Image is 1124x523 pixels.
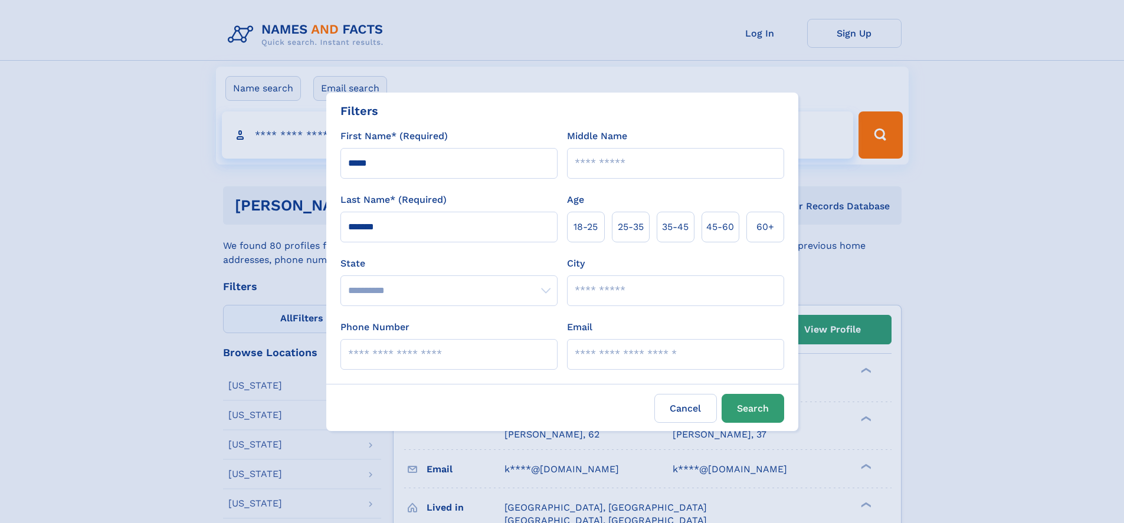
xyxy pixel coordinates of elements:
[340,256,558,271] label: State
[567,129,627,143] label: Middle Name
[722,394,784,423] button: Search
[756,220,774,234] span: 60+
[574,220,598,234] span: 18‑25
[340,129,448,143] label: First Name* (Required)
[706,220,734,234] span: 45‑60
[618,220,644,234] span: 25‑35
[340,102,378,120] div: Filters
[340,193,447,207] label: Last Name* (Required)
[567,256,585,271] label: City
[654,394,717,423] label: Cancel
[567,320,592,334] label: Email
[340,320,409,334] label: Phone Number
[662,220,689,234] span: 35‑45
[567,193,584,207] label: Age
